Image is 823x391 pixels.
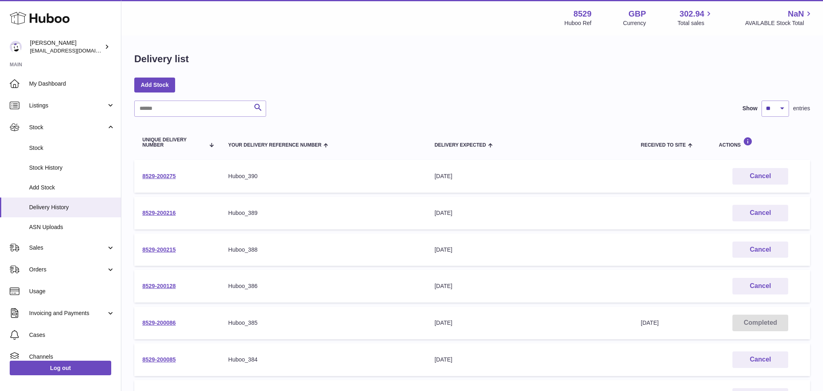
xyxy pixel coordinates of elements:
[228,356,418,364] div: Huboo_384
[434,209,624,217] div: [DATE]
[134,78,175,92] a: Add Stock
[142,137,205,148] span: Unique Delivery Number
[142,283,176,289] a: 8529-200128
[228,172,418,180] div: Huboo_390
[228,319,418,327] div: Huboo_385
[142,356,176,363] a: 8529-200085
[719,137,802,148] div: Actions
[142,210,176,216] a: 8529-200216
[793,105,810,112] span: entries
[641,143,686,148] span: Received to Site
[732,205,788,221] button: Cancel
[434,172,624,180] div: [DATE]
[677,19,713,27] span: Total sales
[142,173,176,179] a: 8529-200275
[745,8,813,27] a: NaN AVAILABLE Stock Total
[29,184,115,191] span: Add Stock
[628,8,646,19] strong: GBP
[788,8,804,19] span: NaN
[434,282,624,290] div: [DATE]
[29,144,115,152] span: Stock
[745,19,813,27] span: AVAILABLE Stock Total
[134,53,189,65] h1: Delivery list
[29,331,115,339] span: Cases
[573,8,592,19] strong: 8529
[29,288,115,295] span: Usage
[29,204,115,211] span: Delivery History
[641,320,659,326] span: [DATE]
[228,143,322,148] span: Your Delivery Reference Number
[732,242,788,258] button: Cancel
[142,320,176,326] a: 8529-200086
[677,8,713,27] a: 302.94 Total sales
[29,266,106,273] span: Orders
[228,246,418,254] div: Huboo_388
[29,102,106,109] span: Listings
[228,209,418,217] div: Huboo_389
[565,19,592,27] div: Huboo Ref
[732,168,788,185] button: Cancel
[30,39,103,55] div: [PERSON_NAME]
[434,319,624,327] div: [DATE]
[29,80,115,88] span: My Dashboard
[29,164,115,172] span: Stock History
[142,246,176,253] a: 8529-200215
[732,351,788,368] button: Cancel
[29,223,115,231] span: ASN Uploads
[434,356,624,364] div: [DATE]
[30,47,119,54] span: [EMAIL_ADDRESS][DOMAIN_NAME]
[228,282,418,290] div: Huboo_386
[679,8,704,19] span: 302.94
[623,19,646,27] div: Currency
[10,361,111,375] a: Log out
[29,309,106,317] span: Invoicing and Payments
[29,124,106,131] span: Stock
[743,105,757,112] label: Show
[29,244,106,252] span: Sales
[29,353,115,361] span: Channels
[434,143,486,148] span: Delivery Expected
[732,278,788,294] button: Cancel
[10,41,22,53] img: admin@redgrass.ch
[434,246,624,254] div: [DATE]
